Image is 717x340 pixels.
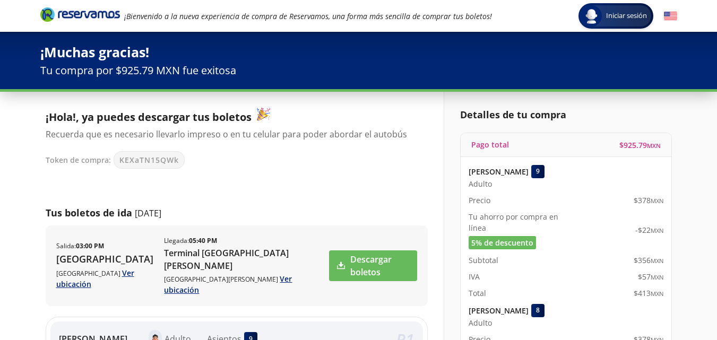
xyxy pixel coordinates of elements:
[651,226,663,234] small: MXN
[469,287,486,299] p: Total
[164,236,217,246] p: Llegada :
[471,139,509,150] p: Pago total
[164,273,328,295] p: [GEOGRAPHIC_DATA][PERSON_NAME]
[329,250,417,281] a: Descargar boletos
[531,304,545,317] div: 8
[651,257,663,265] small: MXN
[469,166,529,177] p: [PERSON_NAME]
[164,274,292,295] a: Ver ubicación
[56,241,104,251] p: Salida :
[40,42,677,63] p: ¡Muchas gracias!
[56,252,154,266] p: [GEOGRAPHIC_DATA]
[647,142,661,150] small: MXN
[135,207,161,220] p: [DATE]
[531,165,545,178] div: 9
[651,273,663,281] small: MXN
[634,255,663,266] span: $ 356
[56,267,154,290] p: [GEOGRAPHIC_DATA]
[635,224,663,236] span: -$ 22
[119,154,179,165] span: KEXaTN15QWk
[664,10,677,23] button: English
[46,128,417,141] p: Recuerda que es necesario llevarlo impreso o en tu celular para poder abordar el autobús
[469,317,492,328] span: Adulto
[40,6,120,25] a: Brand Logo
[460,108,672,122] p: Detalles de tu compra
[189,236,217,245] b: 05:40 PM
[634,195,663,206] span: $ 378
[46,154,111,165] p: Token de compra:
[469,255,498,266] p: Subtotal
[40,6,120,22] i: Brand Logo
[651,290,663,298] small: MXN
[651,197,663,205] small: MXN
[164,247,328,272] p: Terminal [GEOGRAPHIC_DATA][PERSON_NAME]
[638,271,663,282] span: $ 57
[619,140,661,151] span: $ 925.79
[469,305,529,316] p: [PERSON_NAME]
[124,11,492,21] em: ¡Bienvenido a la nueva experiencia de compra de Reservamos, una forma más sencilla de comprar tus...
[469,211,566,233] p: Tu ahorro por compra en línea
[602,11,651,21] span: Iniciar sesión
[469,271,480,282] p: IVA
[46,206,132,220] p: Tus boletos de ida
[471,237,533,248] span: 5% de descuento
[46,108,417,125] p: ¡Hola!, ya puedes descargar tus boletos
[469,178,492,189] span: Adulto
[76,241,104,250] b: 03:00 PM
[40,63,677,79] p: Tu compra por $925.79 MXN fue exitosa
[469,195,490,206] p: Precio
[634,287,663,299] span: $ 413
